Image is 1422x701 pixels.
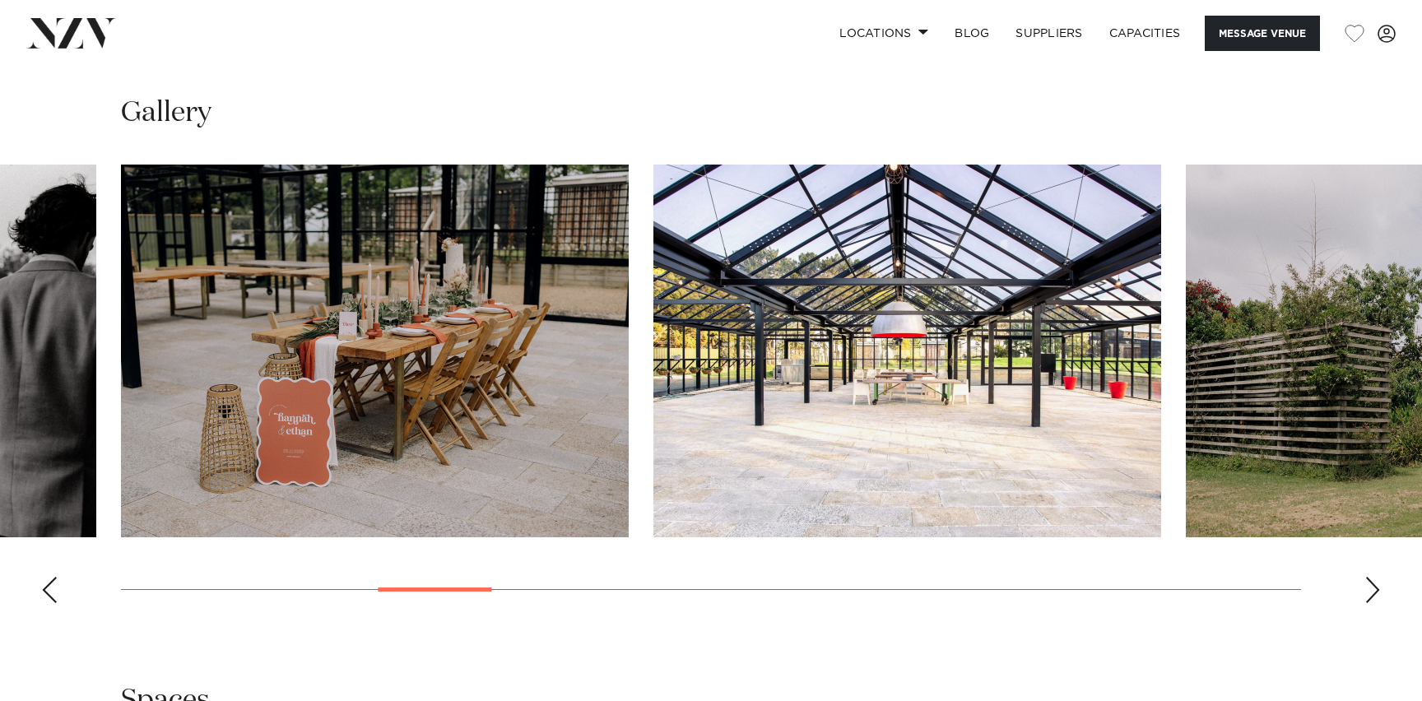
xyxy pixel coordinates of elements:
[121,165,629,537] swiper-slide: 6 / 23
[1096,16,1194,51] a: Capacities
[653,165,1161,537] swiper-slide: 7 / 23
[26,18,116,48] img: nzv-logo.png
[941,16,1002,51] a: BLOG
[826,16,941,51] a: Locations
[1002,16,1095,51] a: SUPPLIERS
[121,95,211,132] h2: Gallery
[1205,16,1320,51] button: Message Venue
